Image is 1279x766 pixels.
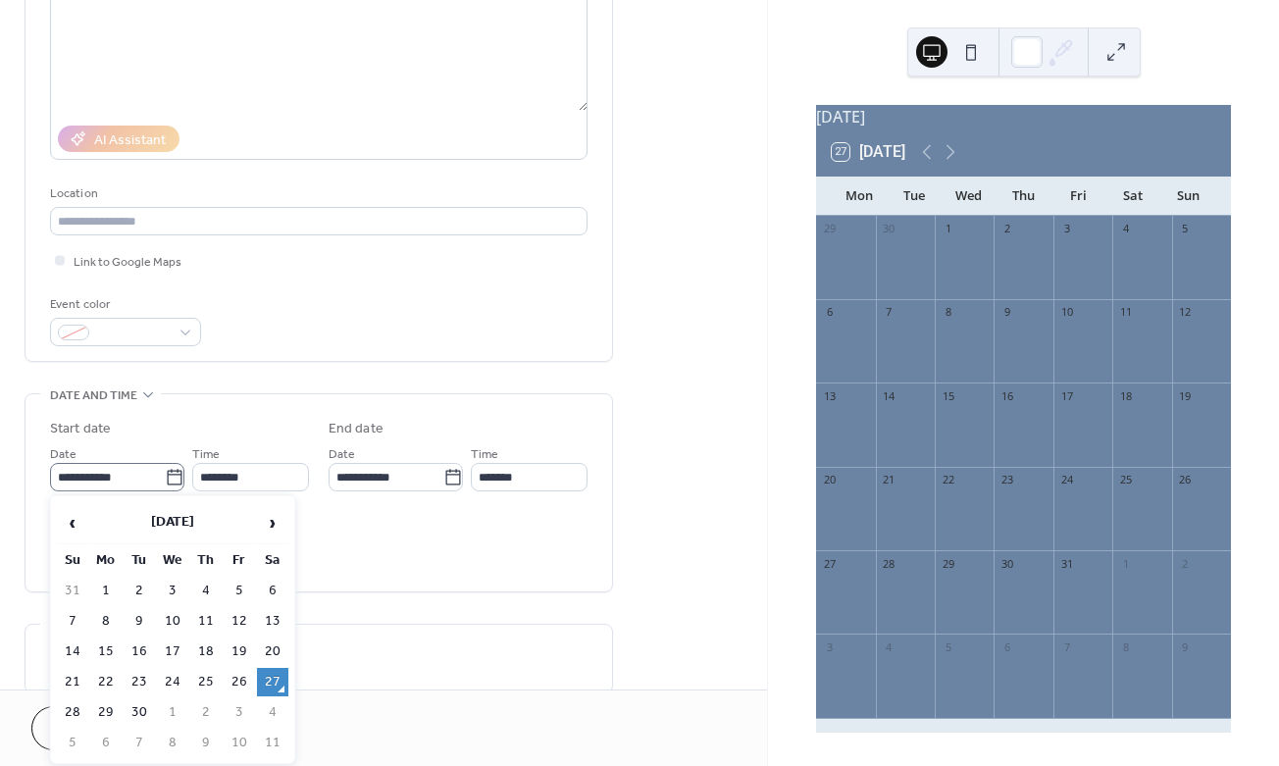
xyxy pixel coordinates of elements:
div: 16 [999,388,1014,403]
div: 21 [882,473,896,487]
td: 15 [90,638,122,666]
td: 22 [90,668,122,696]
div: 3 [822,639,837,654]
div: 30 [882,222,896,236]
div: 3 [1059,222,1074,236]
td: 10 [157,607,188,636]
div: 27 [822,556,837,571]
span: › [258,503,287,542]
td: 27 [257,668,288,696]
th: Th [190,546,222,575]
td: 4 [190,577,222,605]
span: Date [50,444,77,465]
div: 24 [1059,473,1074,487]
td: 21 [57,668,88,696]
div: 9 [999,305,1014,320]
td: 1 [157,698,188,727]
td: 3 [224,698,255,727]
div: Sat [1105,177,1160,216]
td: 25 [190,668,222,696]
td: 6 [90,729,122,757]
div: [DATE] [816,105,1231,128]
span: Link to Google Maps [74,252,181,273]
td: 2 [124,577,155,605]
td: 18 [190,638,222,666]
th: We [157,546,188,575]
td: 19 [224,638,255,666]
div: 20 [822,473,837,487]
div: 22 [941,473,955,487]
td: 10 [224,729,255,757]
div: 26 [1178,473,1193,487]
td: 7 [57,607,88,636]
div: 4 [882,639,896,654]
td: 5 [224,577,255,605]
div: 28 [882,556,896,571]
td: 11 [190,607,222,636]
div: 12 [1178,305,1193,320]
td: 13 [257,607,288,636]
div: 6 [999,639,1014,654]
div: 23 [999,473,1014,487]
td: 30 [124,698,155,727]
td: 2 [190,698,222,727]
div: 8 [1118,639,1133,654]
td: 28 [57,698,88,727]
div: 6 [822,305,837,320]
td: 9 [190,729,222,757]
td: 7 [124,729,155,757]
div: Start date [50,419,111,439]
div: 13 [822,388,837,403]
div: Wed [942,177,997,216]
td: 1 [90,577,122,605]
th: Sa [257,546,288,575]
div: 5 [941,639,955,654]
div: Event color [50,294,197,315]
div: 2 [1178,556,1193,571]
div: 29 [822,222,837,236]
th: Su [57,546,88,575]
td: 26 [224,668,255,696]
td: 3 [157,577,188,605]
td: 8 [157,729,188,757]
td: 17 [157,638,188,666]
div: 19 [1178,388,1193,403]
div: 15 [941,388,955,403]
div: 18 [1118,388,1133,403]
th: Fr [224,546,255,575]
span: Time [192,444,220,465]
div: Fri [1051,177,1106,216]
span: Time [471,444,498,465]
div: 7 [1059,639,1074,654]
div: 9 [1178,639,1193,654]
th: Tu [124,546,155,575]
button: Cancel [31,706,152,750]
td: 16 [124,638,155,666]
div: 4 [1118,222,1133,236]
div: 17 [1059,388,1074,403]
td: 9 [124,607,155,636]
th: Mo [90,546,122,575]
div: 30 [999,556,1014,571]
button: 27[DATE] [825,138,912,166]
div: End date [329,419,384,439]
span: ‹ [58,503,87,542]
div: 25 [1118,473,1133,487]
div: 5 [1178,222,1193,236]
td: 5 [57,729,88,757]
td: 23 [124,668,155,696]
td: 29 [90,698,122,727]
div: 8 [941,305,955,320]
div: Location [50,183,584,204]
div: Sun [1160,177,1215,216]
th: [DATE] [90,502,255,544]
div: 7 [882,305,896,320]
td: 6 [257,577,288,605]
div: 10 [1059,305,1074,320]
div: 31 [1059,556,1074,571]
td: 8 [90,607,122,636]
div: 11 [1118,305,1133,320]
div: Thu [997,177,1051,216]
div: Mon [832,177,887,216]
